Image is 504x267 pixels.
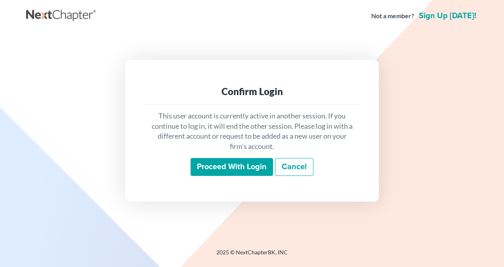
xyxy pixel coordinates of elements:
input: Proceed with login [191,158,273,176]
p: This user account is currently active in another session. If you continue to log in, it will end ... [151,111,353,152]
strong: Not a member? [371,11,414,21]
div: 2025 © NextChapterBK, INC [26,248,478,263]
div: Confirm Login [151,85,353,98]
a: Sign up [DATE]! [417,12,478,20]
a: Cancel [275,158,313,176]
